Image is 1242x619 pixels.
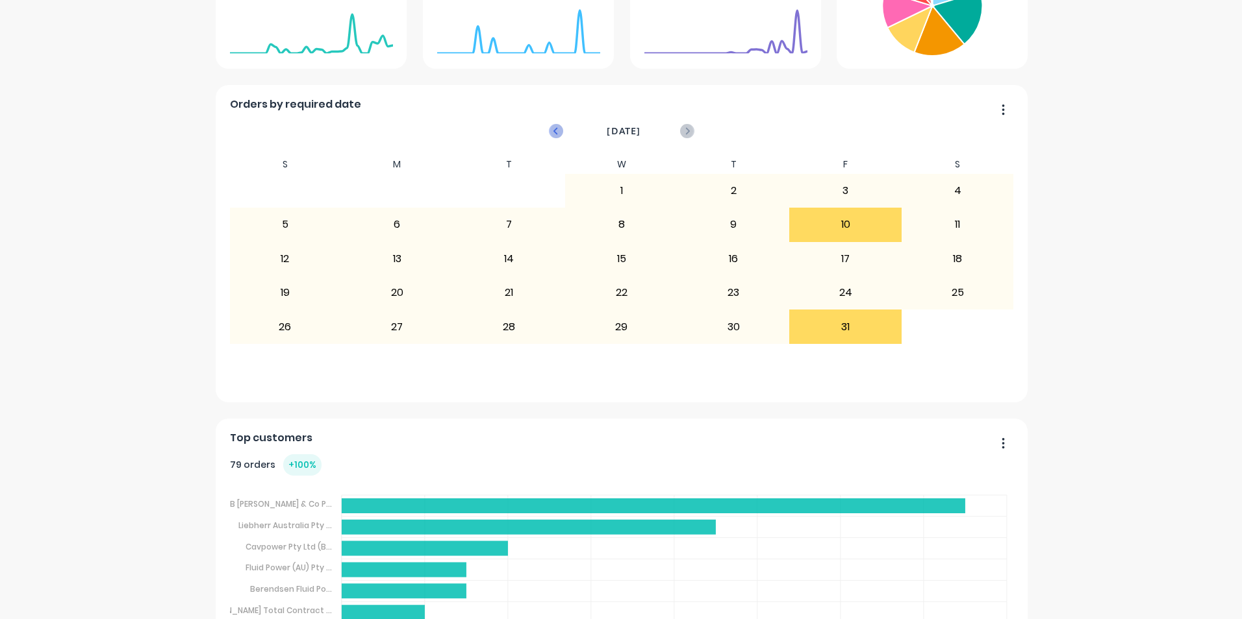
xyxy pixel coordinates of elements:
[223,498,332,509] tspan: MB [PERSON_NAME] & Co P...
[230,208,341,241] div: 5
[454,243,565,275] div: 14
[230,243,341,275] div: 12
[565,155,678,174] div: W
[230,97,361,112] span: Orders by required date
[790,276,901,309] div: 24
[454,276,565,309] div: 21
[250,583,332,594] tspan: Berendsen Fluid Po...
[342,276,453,309] div: 20
[453,155,566,174] div: T
[678,208,789,241] div: 9
[902,155,1014,174] div: S
[283,454,322,476] div: + 100 %
[902,243,1013,275] div: 18
[454,208,565,241] div: 7
[566,208,677,241] div: 8
[229,155,342,174] div: S
[199,605,332,616] tspan: [PERSON_NAME] Total Contract ...
[238,520,332,531] tspan: Liebherr Australia Pty ...
[566,276,677,309] div: 22
[678,310,789,343] div: 30
[790,243,901,275] div: 17
[678,155,790,174] div: T
[230,310,341,343] div: 26
[566,310,677,343] div: 29
[678,175,789,207] div: 2
[790,208,901,241] div: 10
[678,276,789,309] div: 23
[230,276,341,309] div: 19
[790,175,901,207] div: 3
[342,310,453,343] div: 27
[566,243,677,275] div: 15
[246,562,332,573] tspan: Fluid Power (AU) Pty ...
[790,310,901,343] div: 31
[342,243,453,275] div: 13
[789,155,902,174] div: F
[230,430,312,446] span: Top customers
[902,175,1013,207] div: 4
[607,124,640,138] span: [DATE]
[566,175,677,207] div: 1
[902,208,1013,241] div: 11
[678,243,789,275] div: 16
[246,540,332,552] tspan: Cavpower Pty Ltd (B...
[902,276,1013,309] div: 25
[230,454,322,476] div: 79 orders
[454,310,565,343] div: 28
[342,208,453,241] div: 6
[341,155,453,174] div: M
